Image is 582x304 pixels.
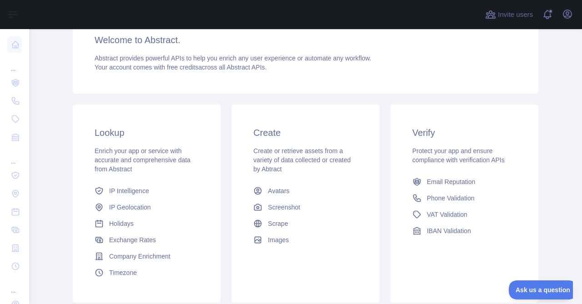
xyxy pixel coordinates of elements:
[109,268,137,277] span: Timezone
[91,183,202,199] a: IP Intelligence
[509,280,573,299] iframe: Toggle Customer Support
[253,147,351,173] span: Create or retrieve assets from a variety of data collected or created by Abtract
[95,126,199,139] h3: Lookup
[427,210,467,219] span: VAT Validation
[268,219,288,228] span: Scrape
[409,206,520,223] a: VAT Validation
[91,199,202,215] a: IP Geolocation
[250,199,361,215] a: Screenshot
[109,252,171,261] span: Company Enrichment
[427,177,476,186] span: Email Reputation
[427,194,475,203] span: Phone Validation
[412,126,517,139] h3: Verify
[109,203,151,212] span: IP Geolocation
[91,232,202,248] a: Exchange Rates
[409,174,520,190] a: Email Reputation
[91,248,202,264] a: Company Enrichment
[498,10,533,20] span: Invite users
[253,126,357,139] h3: Create
[95,34,517,46] h3: Welcome to Abstract.
[7,276,22,294] div: ...
[95,64,266,71] span: Your account comes with across all Abstract APIs.
[409,190,520,206] a: Phone Validation
[250,232,361,248] a: Images
[91,264,202,281] a: Timezone
[250,215,361,232] a: Scrape
[483,7,535,22] button: Invite users
[250,183,361,199] a: Avatars
[167,64,198,71] span: free credits
[7,55,22,73] div: ...
[409,223,520,239] a: IBAN Validation
[109,186,149,195] span: IP Intelligence
[427,226,471,235] span: IBAN Validation
[95,55,371,62] span: Abstract provides powerful APIs to help you enrich any user experience or automate any workflow.
[109,235,156,244] span: Exchange Rates
[268,186,289,195] span: Avatars
[7,147,22,165] div: ...
[268,203,300,212] span: Screenshot
[412,147,505,164] span: Protect your app and ensure compliance with verification APIs
[268,235,289,244] span: Images
[109,219,134,228] span: Holidays
[95,147,191,173] span: Enrich your app or service with accurate and comprehensive data from Abstract
[91,215,202,232] a: Holidays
